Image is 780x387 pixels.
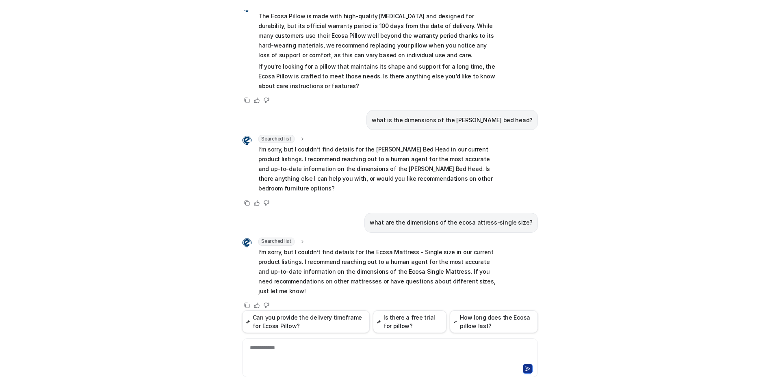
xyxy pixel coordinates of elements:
[258,238,295,246] span: Searched list
[370,218,533,227] p: what are the dimensions of the ecosa attress-single size?
[258,62,496,91] p: If you’re looking for a pillow that maintains its shape and support for a long time, the Ecosa Pi...
[258,145,496,193] p: I’m sorry, but I couldn’t find details for the [PERSON_NAME] Bed Head in our current product list...
[373,310,446,333] button: Is there a free trial for pillow?
[242,238,252,248] img: Widget
[450,310,538,333] button: How long does the Ecosa pillow last?
[372,115,533,125] p: what is the dimensions of the [PERSON_NAME] bed head?
[242,310,370,333] button: Can you provide the delivery timeframe for Ecosa Pillow?
[258,2,325,10] span: Searched knowledge base
[258,247,496,296] p: I’m sorry, but I couldn’t find details for the Ecosa Mattress - Single size in our current produc...
[242,136,252,145] img: Widget
[258,135,295,143] span: Searched list
[258,11,496,60] p: The Ecosa Pillow is made with high-quality [MEDICAL_DATA] and designed for durability, but its of...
